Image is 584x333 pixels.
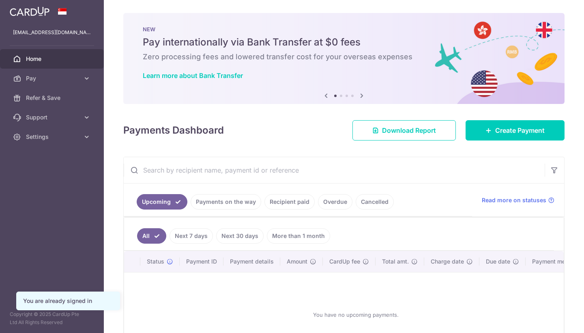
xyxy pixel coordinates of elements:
[123,123,224,138] h4: Payments Dashboard
[495,125,545,135] span: Create Payment
[191,194,261,210] a: Payments on the way
[482,196,554,204] a: Read more on statuses
[147,257,164,266] span: Status
[137,194,187,210] a: Upcoming
[352,120,456,141] a: Download Report
[267,228,330,244] a: More than 1 month
[143,26,545,32] p: NEW
[26,74,79,82] span: Pay
[13,28,91,37] p: [EMAIL_ADDRESS][DOMAIN_NAME]
[170,228,213,244] a: Next 7 days
[123,13,565,104] img: Bank transfer banner
[216,228,264,244] a: Next 30 days
[382,125,436,135] span: Download Report
[382,257,409,266] span: Total amt.
[264,194,315,210] a: Recipient paid
[143,71,243,80] a: Learn more about Bank Transfer
[143,52,545,62] h6: Zero processing fees and lowered transfer cost for your overseas expenses
[287,257,307,266] span: Amount
[143,36,545,49] h5: Pay internationally via Bank Transfer at $0 fees
[486,257,510,266] span: Due date
[137,228,166,244] a: All
[329,257,360,266] span: CardUp fee
[466,120,565,141] a: Create Payment
[10,6,49,16] img: CardUp
[26,55,79,63] span: Home
[124,157,545,183] input: Search by recipient name, payment id or reference
[23,297,113,305] div: You are already signed in
[26,133,79,141] span: Settings
[26,113,79,121] span: Support
[356,194,394,210] a: Cancelled
[318,194,352,210] a: Overdue
[223,251,280,272] th: Payment details
[431,257,464,266] span: Charge date
[180,251,223,272] th: Payment ID
[482,196,546,204] span: Read more on statuses
[26,94,79,102] span: Refer & Save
